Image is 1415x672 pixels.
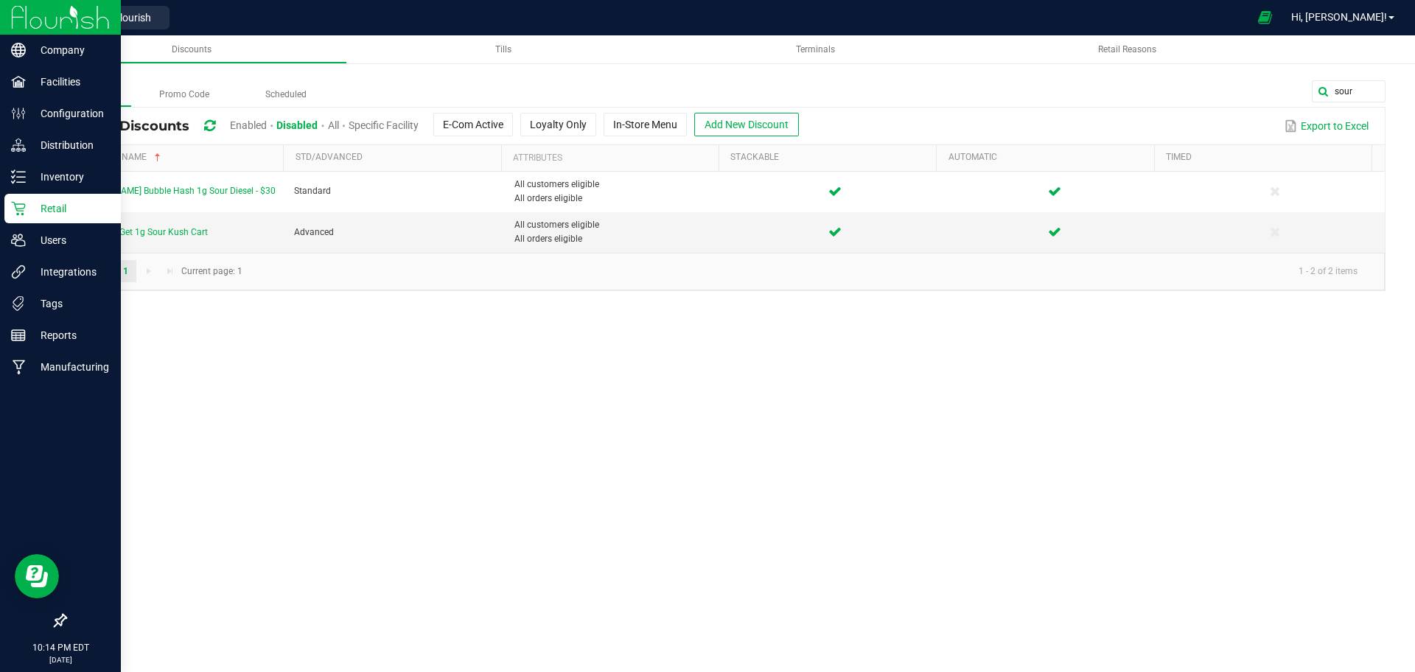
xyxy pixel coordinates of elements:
p: Users [26,231,114,249]
p: Inventory [26,168,114,186]
iframe: Resource center [15,554,59,598]
inline-svg: Integrations [11,265,26,279]
span: Enabled [230,119,267,131]
span: Discounts [172,44,212,55]
inline-svg: Users [11,233,26,248]
button: E-Com Active [433,113,513,136]
span: Terminals [796,44,835,55]
a: Discount NameSortable [77,152,278,164]
inline-svg: Tags [11,296,26,311]
p: [DATE] [7,654,114,665]
inline-svg: Configuration [11,106,26,121]
inline-svg: Manufacturing [11,360,26,374]
a: StackableSortable [730,152,931,164]
kendo-pager: Current page: 1 [66,253,1385,290]
a: Page 1 [115,260,136,282]
span: Hi, [PERSON_NAME]! [1291,11,1387,23]
span: All customers eligible [514,178,716,192]
p: Configuration [26,105,114,122]
span: Sortable [152,152,164,164]
span: Open Ecommerce Menu [1248,3,1282,32]
a: Std/AdvancedSortable [296,152,496,164]
div: Retail Discounts [77,113,810,140]
inline-svg: Reports [11,328,26,343]
p: 10:14 PM EDT [7,641,114,654]
span: Add New Discount [705,119,789,130]
button: Add New Discount [694,113,799,136]
button: In-Store Menu [604,113,687,136]
inline-svg: Distribution [11,138,26,153]
inline-svg: Retail [11,201,26,216]
span: All orders eligible [514,232,716,246]
p: Manufacturing [26,358,114,376]
inline-svg: Company [11,43,26,57]
span: Standard [294,186,331,196]
span: Tills [495,44,511,55]
span: All [328,119,339,131]
span: Retail Reasons [1098,44,1156,55]
p: Facilities [26,73,114,91]
label: Scheduled [237,83,335,106]
span: Specific Facility [349,119,419,131]
span: All orders eligible [514,192,716,206]
a: AutomaticSortable [948,152,1149,164]
p: Company [26,41,114,59]
inline-svg: Inventory [11,169,26,184]
span: Advanced [294,227,334,237]
kendo-pager-info: 1 - 2 of 2 items [251,259,1369,284]
input: Search [1312,80,1386,102]
p: Retail [26,200,114,217]
span: All customers eligible [514,218,716,232]
th: Attributes [501,145,719,172]
span: [PERSON_NAME] Bubble Hash 1g Sour Diesel - $30 [74,186,276,196]
p: Tags [26,295,114,312]
span: Disabled [276,119,318,131]
span: Spend $75 Get 1g Sour Kush Cart [74,227,208,237]
p: Integrations [26,263,114,281]
label: Promo Code [131,83,237,106]
p: Reports [26,326,114,344]
p: Distribution [26,136,114,154]
button: Loyalty Only [520,113,596,136]
a: TimedSortable [1166,152,1366,164]
inline-svg: Facilities [11,74,26,89]
button: Export to Excel [1281,113,1372,139]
